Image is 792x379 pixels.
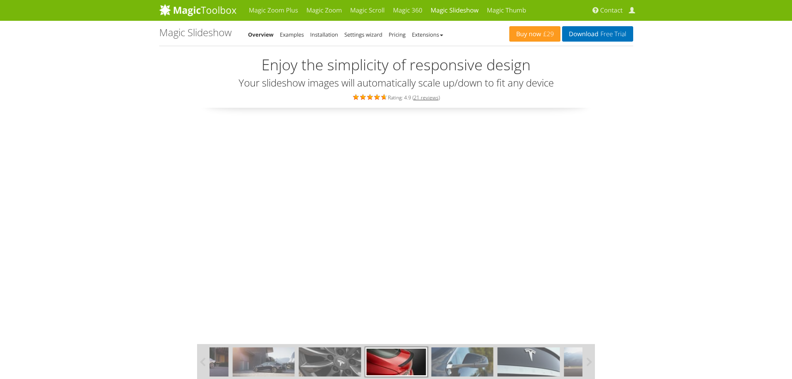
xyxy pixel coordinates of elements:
[280,31,304,38] a: Examples
[159,57,633,73] h2: Enjoy the simplicity of responsive design
[509,26,560,42] a: Buy now£29
[365,347,427,377] img: models-04.jpg
[598,31,626,37] span: Free Trial
[159,92,633,102] div: Rating: 4.9 ( )
[159,4,237,16] img: MagicToolbox.com - Image tools for your website
[432,347,493,377] img: models-06.jpg
[166,347,228,377] img: models-01.jpg
[159,77,633,88] h3: Your slideshow images will automatically scale up/down to fit any device
[412,31,443,38] a: Extensions
[414,94,439,101] a: 21 reviews
[159,27,232,38] h1: Magic Slideshow
[233,347,295,377] img: models-02.jpg
[541,31,554,37] span: £29
[197,120,595,344] img: Responsive sizing on every device
[389,31,406,38] a: Pricing
[344,31,382,38] a: Settings wizard
[248,31,274,38] a: Overview
[564,347,626,377] img: models-08.jpg
[600,6,623,15] span: Contact
[299,347,361,377] img: models-03.jpg
[562,26,633,42] a: DownloadFree Trial
[498,347,560,377] img: models-07.jpg
[310,31,338,38] a: Installation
